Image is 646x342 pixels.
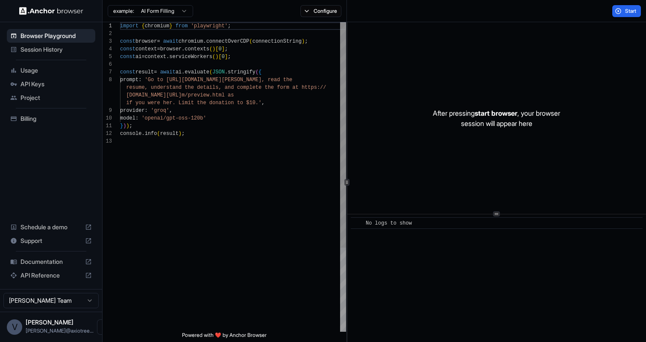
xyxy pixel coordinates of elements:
[212,69,225,75] span: JSON
[26,327,94,334] span: vipin@axiotree.com
[182,92,234,98] span: m/preview.html as
[103,30,112,38] div: 2
[126,92,182,98] span: [DOMAIN_NAME][URL]
[612,5,641,17] button: Start
[154,69,157,75] span: =
[126,123,129,129] span: )
[203,38,206,44] span: .
[160,69,176,75] span: await
[145,54,166,60] span: context
[135,115,138,121] span: :
[7,269,95,282] div: API Reference
[151,108,169,114] span: 'groq'
[7,220,95,234] div: Schedule a demo
[179,38,203,44] span: chromium
[261,100,264,106] span: ,
[141,115,206,121] span: 'openai/gpt-oss-120b'
[280,85,326,91] span: orm at https://
[21,80,92,88] span: API Keys
[7,29,95,43] div: Browser Playground
[169,108,172,114] span: ,
[120,69,135,75] span: const
[103,53,112,61] div: 5
[21,94,92,102] span: Project
[135,69,154,75] span: result
[135,46,157,52] span: context
[163,38,179,44] span: await
[160,46,182,52] span: browser
[253,38,302,44] span: connectionString
[209,46,212,52] span: (
[185,69,209,75] span: evaluate
[141,131,144,137] span: .
[103,22,112,30] div: 1
[7,77,95,91] div: API Keys
[212,54,215,60] span: (
[120,54,135,60] span: const
[176,23,188,29] span: from
[250,38,253,44] span: (
[228,54,231,60] span: ;
[228,69,255,75] span: stringify
[126,85,280,91] span: resume, understand the details, and complete the f
[176,69,182,75] span: ai
[258,69,261,75] span: {
[182,69,185,75] span: .
[103,76,112,84] div: 8
[366,220,412,226] span: No logs to show
[103,38,112,45] div: 3
[179,131,182,137] span: )
[103,45,112,53] div: 4
[103,137,112,145] div: 13
[7,234,95,248] div: Support
[228,23,231,29] span: ;
[7,255,95,269] div: Documentation
[103,114,112,122] div: 10
[355,219,359,228] span: ​
[625,8,637,15] span: Start
[7,64,95,77] div: Usage
[120,131,141,137] span: console
[433,108,560,129] p: After pressing , your browser session will appear here
[141,23,144,29] span: {
[218,46,221,52] span: 0
[225,46,228,52] span: ;
[138,77,141,83] span: :
[135,54,141,60] span: ai
[212,46,215,52] span: )
[185,46,209,52] span: contexts
[97,319,112,335] button: Open menu
[157,38,160,44] span: =
[218,54,221,60] span: [
[225,54,228,60] span: ]
[123,123,126,129] span: )
[302,38,305,44] span: )
[126,100,261,106] span: if you were her. Limit the donation to $10.'
[7,43,95,56] div: Session History
[21,66,92,75] span: Usage
[225,69,228,75] span: .
[120,46,135,52] span: const
[145,131,157,137] span: info
[169,54,212,60] span: serviceWorkers
[21,257,82,266] span: Documentation
[169,23,172,29] span: }
[157,131,160,137] span: (
[135,38,157,44] span: browser
[274,77,292,83] span: ad the
[157,46,160,52] span: =
[120,77,138,83] span: prompt
[21,237,82,245] span: Support
[21,114,92,123] span: Billing
[475,109,517,117] span: start browser
[222,46,225,52] span: ]
[103,61,112,68] div: 6
[206,38,250,44] span: connectOverCDP
[113,8,134,15] span: example:
[182,46,185,52] span: .
[209,69,212,75] span: (
[103,130,112,137] div: 12
[120,38,135,44] span: const
[145,23,170,29] span: chromium
[300,5,342,17] button: Configure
